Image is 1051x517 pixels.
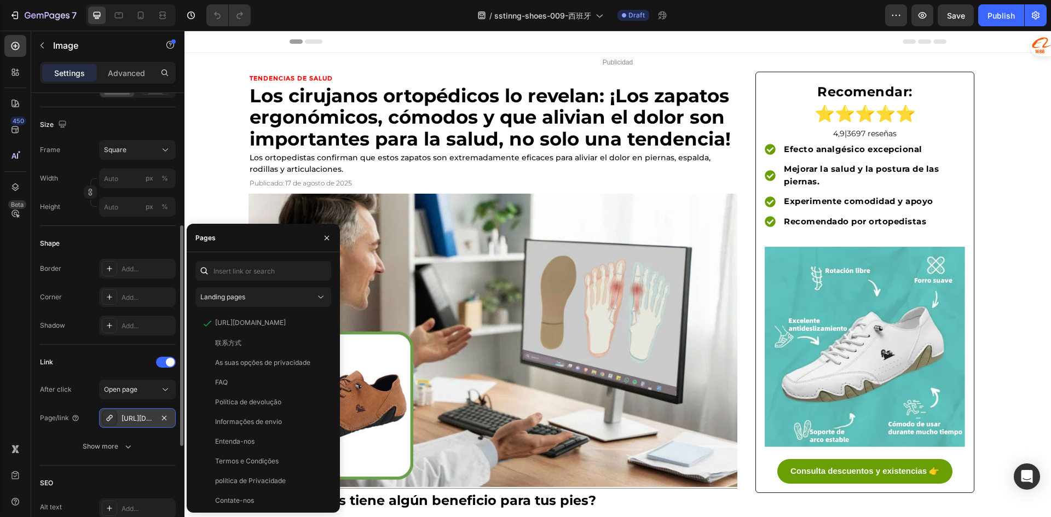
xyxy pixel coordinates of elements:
[99,197,176,217] input: px%
[40,118,69,132] div: Size
[215,397,281,407] div: Política de devolução
[580,216,781,416] img: gempages_581721843702956771-bb1133ce-0004-43e5-8363-7c8ac6588d65.png
[72,9,77,22] p: 7
[146,202,153,212] div: px
[215,417,282,427] div: Informações de envio
[143,172,156,185] button: %
[99,380,176,399] button: Open page
[146,173,153,183] div: px
[40,202,60,212] label: Height
[633,53,728,69] strong: Recomendar:
[158,200,171,213] button: px
[83,441,134,452] div: Show more
[99,169,176,188] input: px%
[206,4,251,26] div: Undo/Redo
[122,264,173,274] div: Add...
[99,140,176,160] button: Square
[8,200,26,209] div: Beta
[947,11,965,20] span: Save
[40,478,53,488] div: SEO
[215,318,286,328] div: [URL][DOMAIN_NAME]
[489,10,492,21] span: /
[122,504,173,514] div: Add...
[649,98,712,108] span: 4,9|3697 reseñas
[54,67,85,79] p: Settings
[161,202,168,212] div: %
[599,185,742,196] strong: Recomendado por ortopedistas
[1014,463,1040,490] div: Open Intercom Messenger
[195,261,331,281] input: Insert link or search
[40,321,65,330] div: Shadow
[40,239,60,248] div: Shape
[599,165,749,176] strong: Experimente comodidad y apoyo
[158,172,171,185] button: px
[40,292,62,302] div: Corner
[40,264,61,274] div: Border
[122,321,173,331] div: Add...
[40,357,53,367] div: Link
[161,173,168,183] div: %
[40,502,62,512] div: Alt text
[938,4,974,26] button: Save
[599,133,754,156] strong: Mejorar la salud y la postura de las piernas.
[10,117,26,125] div: 450
[978,4,1024,26] button: Publish
[215,456,279,466] div: Termos e Condições
[53,39,146,52] p: Image
[606,435,755,445] strong: Consulta descuentos y existencias 👉
[195,233,216,243] div: Pages
[599,113,738,124] strong: Efecto analgésico excepcional
[215,437,255,446] div: Entenda-nos
[40,413,80,423] div: Page/link
[630,74,731,92] strong: ⭐⭐⭐⭐⭐
[215,496,254,506] div: Contate-nos
[215,358,310,368] div: As suas opções de privacidade
[215,338,241,348] div: 联系方式
[593,428,768,453] a: Consulta descuentos y existencias 👉
[122,293,173,303] div: Add...
[104,145,126,155] span: Square
[40,385,72,394] div: After click
[40,145,60,155] label: Frame
[215,476,286,486] div: política de Privacidade
[628,10,645,20] span: Draft
[195,287,331,307] button: Landing pages
[494,10,591,21] span: sstinng-shoes-009-西班牙
[988,10,1015,21] div: Publish
[200,293,245,301] span: Landing pages
[40,437,176,456] button: Show more
[108,67,145,79] p: Advanced
[104,385,137,393] span: Open page
[122,414,153,423] div: [URL][DOMAIN_NAME]
[4,4,82,26] button: 7
[143,200,156,213] button: %
[40,173,58,183] label: Width
[215,377,228,387] div: FAQ
[184,31,1051,517] iframe: Design area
